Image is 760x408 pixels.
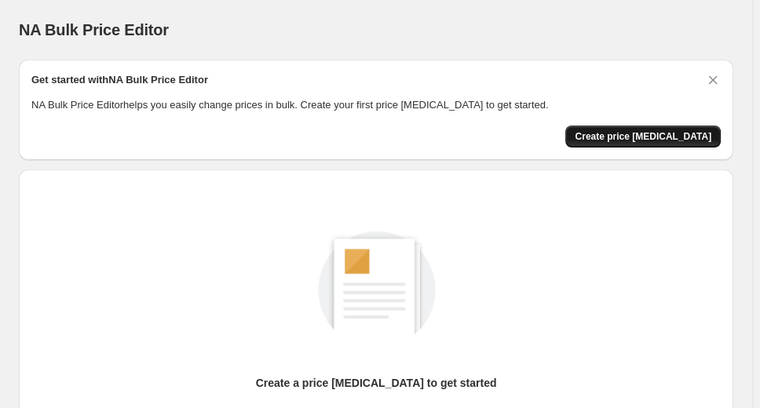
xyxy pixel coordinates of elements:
button: Create price change job [565,126,721,148]
p: NA Bulk Price Editor helps you easily change prices in bulk. Create your first price [MEDICAL_DAT... [31,97,721,113]
button: Dismiss card [705,72,721,88]
span: Create price [MEDICAL_DATA] [575,130,711,143]
h2: Get started with NA Bulk Price Editor [31,72,208,88]
p: Create a price [MEDICAL_DATA] to get started [256,375,497,391]
span: NA Bulk Price Editor [19,21,169,38]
